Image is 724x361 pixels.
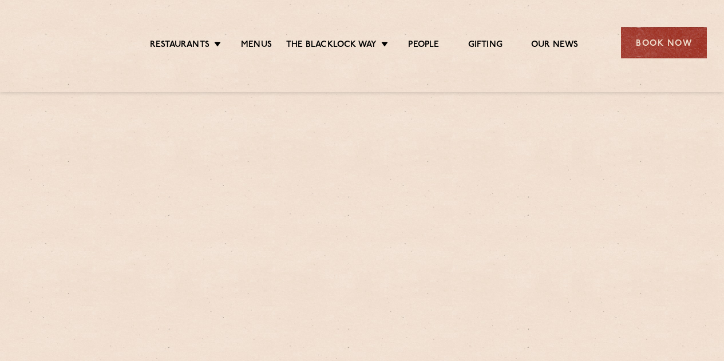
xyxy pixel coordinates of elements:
a: Menus [241,39,272,52]
img: svg%3E [17,11,113,75]
a: People [408,39,439,52]
div: Book Now [621,27,707,58]
a: Our News [531,39,579,52]
a: Gifting [468,39,503,52]
a: Restaurants [150,39,209,52]
a: The Blacklock Way [286,39,377,52]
